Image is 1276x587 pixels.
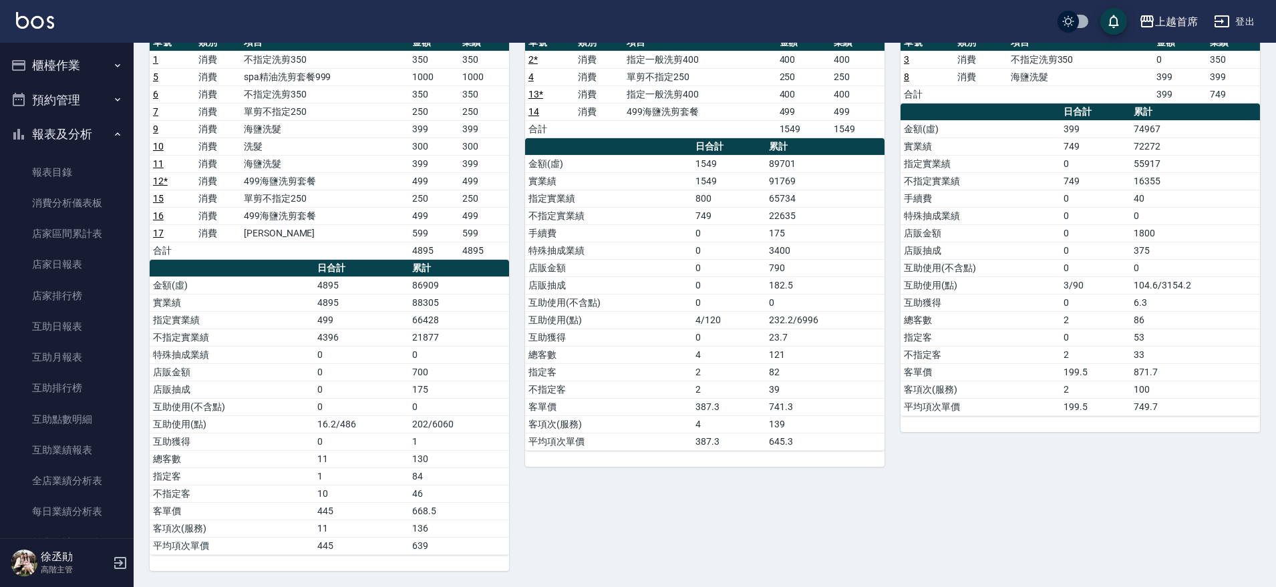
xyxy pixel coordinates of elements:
[1060,172,1130,190] td: 749
[153,210,164,221] a: 16
[1060,311,1130,329] td: 2
[766,276,885,294] td: 182.5
[150,346,314,363] td: 特殊抽成業績
[830,51,885,68] td: 400
[314,346,409,363] td: 0
[5,83,128,118] button: 預約管理
[766,155,885,172] td: 89701
[150,329,314,346] td: 不指定實業績
[692,415,766,433] td: 4
[692,172,766,190] td: 1549
[901,85,954,103] td: 合計
[241,224,409,242] td: [PERSON_NAME]
[766,172,885,190] td: 91769
[459,242,509,259] td: 4895
[830,120,885,138] td: 1549
[195,172,241,190] td: 消費
[1130,138,1260,155] td: 72272
[766,415,885,433] td: 139
[766,363,885,381] td: 82
[409,155,459,172] td: 399
[1060,398,1130,415] td: 199.5
[314,329,409,346] td: 4396
[314,450,409,467] td: 11
[525,311,692,329] td: 互助使用(點)
[766,433,885,450] td: 645.3
[314,502,409,520] td: 445
[525,207,692,224] td: 不指定實業績
[766,398,885,415] td: 741.3
[692,294,766,311] td: 0
[1130,329,1260,346] td: 53
[409,120,459,138] td: 399
[830,85,885,103] td: 400
[901,329,1060,346] td: 指定客
[1153,68,1207,85] td: 399
[692,259,766,276] td: 0
[150,363,314,381] td: 店販金額
[766,381,885,398] td: 39
[901,224,1060,242] td: 店販金額
[776,51,830,68] td: 400
[241,190,409,207] td: 單剪不指定250
[459,68,509,85] td: 1000
[150,433,314,450] td: 互助獲得
[623,68,776,85] td: 單剪不指定250
[1060,224,1130,242] td: 0
[314,485,409,502] td: 10
[830,103,885,120] td: 499
[1130,224,1260,242] td: 1800
[1207,68,1260,85] td: 399
[692,224,766,242] td: 0
[1060,381,1130,398] td: 2
[901,363,1060,381] td: 客單價
[150,311,314,329] td: 指定實業績
[409,450,509,467] td: 130
[901,207,1060,224] td: 特殊抽成業績
[314,260,409,277] th: 日合計
[1130,276,1260,294] td: 104.6/3154.2
[1155,13,1198,30] div: 上越首席
[1060,104,1130,121] th: 日合計
[195,68,241,85] td: 消費
[5,280,128,311] a: 店家排行榜
[766,138,885,156] th: 累計
[1130,120,1260,138] td: 74967
[1060,138,1130,155] td: 749
[623,51,776,68] td: 指定一般洗剪400
[830,68,885,85] td: 250
[241,51,409,68] td: 不指定洗剪350
[525,155,692,172] td: 金額(虛)
[409,294,509,311] td: 88305
[409,363,509,381] td: 700
[1060,294,1130,311] td: 0
[153,158,164,169] a: 11
[525,433,692,450] td: 平均項次單價
[776,103,830,120] td: 499
[409,103,459,120] td: 250
[314,520,409,537] td: 11
[150,485,314,502] td: 不指定客
[1060,155,1130,172] td: 0
[692,398,766,415] td: 387.3
[150,242,195,259] td: 合計
[901,120,1060,138] td: 金額(虛)
[16,12,54,29] img: Logo
[1207,51,1260,68] td: 350
[409,68,459,85] td: 1000
[901,172,1060,190] td: 不指定實業績
[153,54,158,65] a: 1
[901,276,1060,294] td: 互助使用(點)
[623,103,776,120] td: 499海鹽洗剪套餐
[5,48,128,83] button: 櫃檯作業
[766,311,885,329] td: 232.2/6996
[1060,276,1130,294] td: 3/90
[195,155,241,172] td: 消費
[5,342,128,373] a: 互助月報表
[41,550,109,564] h5: 徐丞勛
[901,34,1260,104] table: a dense table
[1060,329,1130,346] td: 0
[409,485,509,502] td: 46
[314,363,409,381] td: 0
[525,276,692,294] td: 店販抽成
